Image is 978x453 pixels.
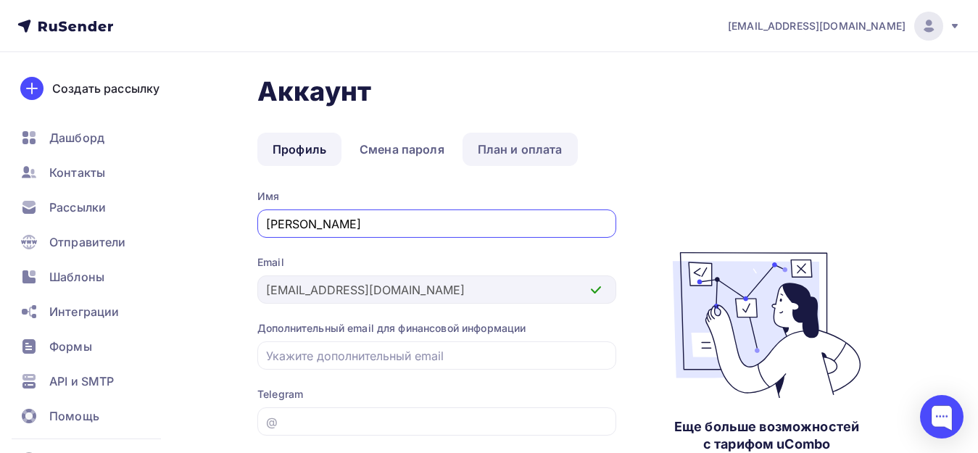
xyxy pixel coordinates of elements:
[12,193,184,222] a: Рассылки
[728,12,961,41] a: [EMAIL_ADDRESS][DOMAIN_NAME]
[12,228,184,257] a: Отправители
[49,164,105,181] span: Контакты
[266,215,608,233] input: Введите имя
[257,255,616,270] div: Email
[12,123,184,152] a: Дашборд
[49,129,104,146] span: Дашборд
[49,268,104,286] span: Шаблоны
[49,407,99,425] span: Помощь
[49,199,106,216] span: Рассылки
[49,338,92,355] span: Формы
[257,321,616,336] div: Дополнительный email для финансовой информации
[52,80,159,97] div: Создать рассылку
[257,189,616,204] div: Имя
[257,387,616,402] div: Telegram
[12,332,184,361] a: Формы
[12,158,184,187] a: Контакты
[12,262,184,291] a: Шаблоны
[674,418,859,453] div: Еще больше возможностей с тарифом uCombo
[49,233,126,251] span: Отправители
[257,75,917,107] h1: Аккаунт
[728,19,906,33] span: [EMAIL_ADDRESS][DOMAIN_NAME]
[49,303,119,320] span: Интеграции
[266,413,278,431] div: @
[257,133,341,166] a: Профиль
[266,347,608,365] input: Укажите дополнительный email
[49,373,114,390] span: API и SMTP
[463,133,578,166] a: План и оплата
[344,133,460,166] a: Смена пароля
